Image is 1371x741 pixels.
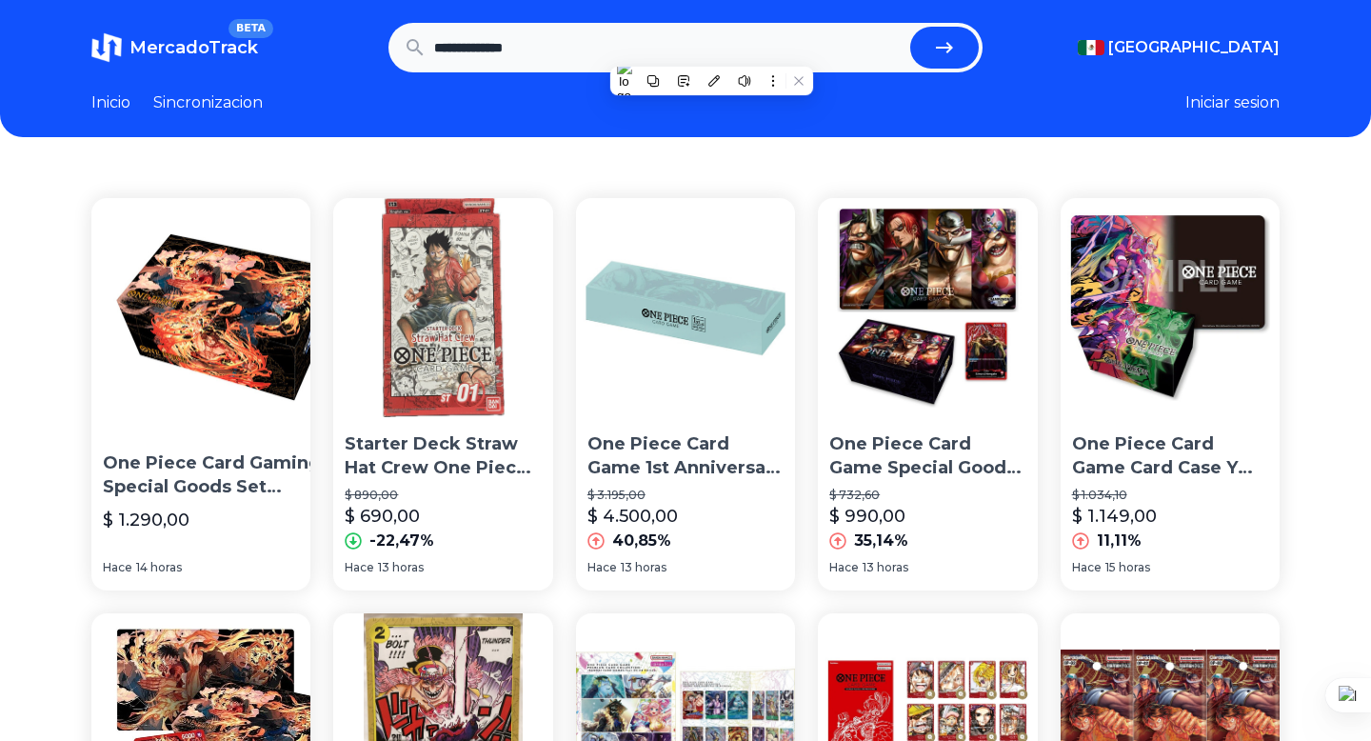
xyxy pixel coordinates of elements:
p: $ 990,00 [829,503,905,530]
span: 14 horas [136,560,182,575]
a: MercadoTrackBETA [91,32,258,63]
span: [GEOGRAPHIC_DATA] [1108,36,1280,59]
a: One Piece Card Game Special Good Sets Former Four EmperorsOne Piece Card Game Special Good Sets F... [818,198,1037,591]
img: MercadoTrack [91,32,122,63]
span: Hace [1072,560,1102,575]
span: Hace [345,560,374,575]
img: One Piece Card Game Special Good Sets Former Four Emperors [818,198,1037,417]
p: One Piece Card Game Special Good Sets Former Four Emperors [829,432,1025,480]
p: $ 690,00 [345,503,420,530]
p: One Piece Card Game 1st Anniversary Set [587,432,784,480]
p: 35,14% [854,530,908,552]
a: Sincronizacion [153,91,263,114]
p: One Piece Card Gaming : Special Goods Set Ace/[PERSON_NAME]/luffy [103,451,347,499]
span: Hace [103,560,132,575]
span: Hace [829,560,859,575]
a: Starter Deck Straw Hat Crew One Piece Card Game St-01Starter Deck Straw Hat Crew One Piece Card G... [333,198,552,591]
p: Starter Deck Straw Hat Crew One Piece Card Game St-01 [345,432,541,480]
img: Starter Deck Straw Hat Crew One Piece Card Game St-01 [333,198,552,417]
span: 13 horas [378,560,424,575]
img: Mexico [1078,40,1104,55]
p: -22,47% [369,530,434,552]
img: One Piece Card Game Card Case Y Playmat Yamato Set [1061,198,1280,417]
a: One Piece Card Game 1st Anniversary SetOne Piece Card Game 1st Anniversary Set$ 3.195,00$ 4.500,0... [576,198,795,591]
button: Iniciar sesion [1185,91,1280,114]
a: One Piece Card Gaming : Special Goods Set Ace/sabo/luffy One Piece Card Gaming : Special Goods Se... [91,198,310,591]
img: One Piece Card Game 1st Anniversary Set [576,198,795,417]
span: BETA [228,19,273,38]
span: 13 horas [621,560,666,575]
a: One Piece Card Game Card Case Y Playmat Yamato SetOne Piece Card Game Card Case Y Playmat Yamato ... [1061,198,1280,591]
p: $ 1.290,00 [103,507,189,533]
p: $ 1.149,00 [1072,503,1157,530]
span: MercadoTrack [129,37,258,58]
p: $ 4.500,00 [587,503,678,530]
img: One Piece Card Gaming : Special Goods Set Ace/sabo/luffy [106,198,344,436]
p: $ 890,00 [345,488,541,503]
p: 40,85% [612,530,671,552]
p: $ 3.195,00 [587,488,784,503]
span: 15 horas [1105,560,1150,575]
p: $ 1.034,10 [1072,488,1268,503]
span: Hace [587,560,617,575]
p: One Piece Card Game Card Case Y Playmat Yamato Set [1072,432,1268,480]
p: $ 732,60 [829,488,1025,503]
p: 11,11% [1097,530,1142,552]
a: Inicio [91,91,130,114]
span: 13 horas [863,560,908,575]
button: [GEOGRAPHIC_DATA] [1078,36,1280,59]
